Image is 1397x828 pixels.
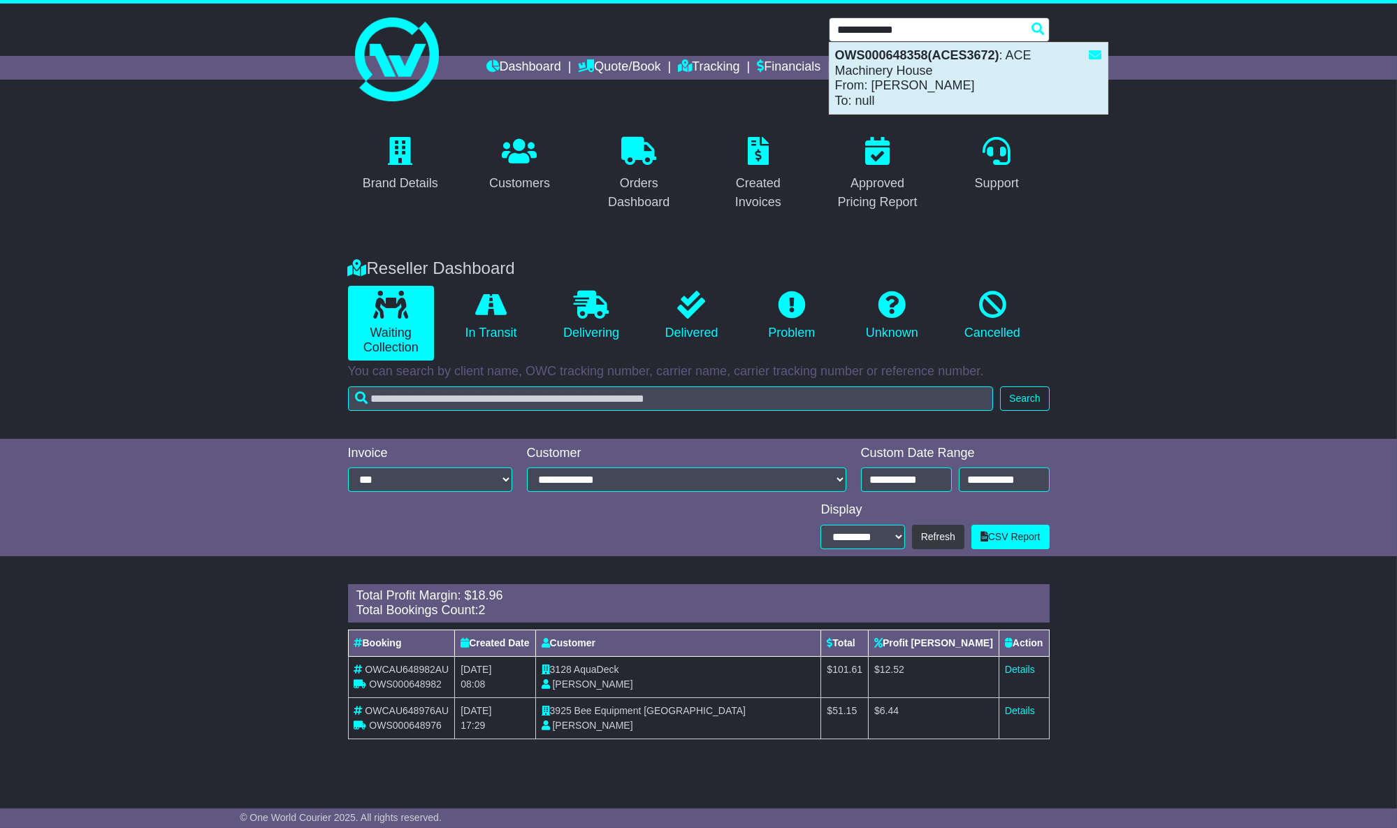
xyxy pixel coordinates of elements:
[832,664,862,675] span: 101.61
[715,174,802,212] div: Created Invoices
[455,630,535,656] th: Created Date
[748,286,834,346] a: Problem
[479,603,486,617] span: 2
[912,525,964,549] button: Refresh
[880,664,904,675] span: 12.52
[835,48,999,62] strong: OWS000648358(ACES3672)
[356,588,1041,604] div: Total Profit Margin: $
[548,286,634,346] a: Delivering
[369,720,442,731] span: OWS000648976
[354,132,447,198] a: Brand Details
[869,656,999,697] td: $
[578,56,660,80] a: Quote/Book
[861,446,1050,461] div: Custom Date Range
[448,286,534,346] a: In Transit
[966,132,1028,198] a: Support
[830,43,1108,114] div: : ACE Machinery House From: [PERSON_NAME] To: null
[461,678,485,690] span: 08:08
[341,259,1057,279] div: Reseller Dashboard
[706,132,811,217] a: Created Invoices
[365,705,449,716] span: OWCAU648976AU
[369,678,442,690] span: OWS000648982
[527,446,847,461] div: Customer
[574,705,746,716] span: Bee Equipment [GEOGRAPHIC_DATA]
[820,502,1049,518] div: Display
[472,588,503,602] span: 18.96
[240,812,442,823] span: © One World Courier 2025. All rights reserved.
[595,174,683,212] div: Orders Dashboard
[999,630,1049,656] th: Action
[869,697,999,739] td: $
[869,630,999,656] th: Profit [PERSON_NAME]
[480,132,559,198] a: Customers
[849,286,935,346] a: Unknown
[550,664,572,675] span: 3128
[757,56,820,80] a: Financials
[489,174,550,193] div: Customers
[461,705,491,716] span: [DATE]
[678,56,739,80] a: Tracking
[550,705,572,716] span: 3925
[552,720,632,731] span: [PERSON_NAME]
[574,664,619,675] span: AquaDeck
[586,132,692,217] a: Orders Dashboard
[821,697,869,739] td: $
[1005,705,1035,716] a: Details
[552,678,632,690] span: [PERSON_NAME]
[348,364,1050,379] p: You can search by client name, OWC tracking number, carrier name, carrier tracking number or refe...
[363,174,438,193] div: Brand Details
[834,174,921,212] div: Approved Pricing Report
[486,56,561,80] a: Dashboard
[821,656,869,697] td: $
[1005,664,1035,675] a: Details
[880,705,899,716] span: 6.44
[461,664,491,675] span: [DATE]
[832,705,857,716] span: 51.15
[949,286,1035,346] a: Cancelled
[975,174,1019,193] div: Support
[461,720,485,731] span: 17:29
[821,630,869,656] th: Total
[348,630,455,656] th: Booking
[825,132,930,217] a: Approved Pricing Report
[1000,386,1049,411] button: Search
[356,603,1041,618] div: Total Bookings Count:
[535,630,821,656] th: Customer
[365,664,449,675] span: OWCAU648982AU
[649,286,734,346] a: Delivered
[348,446,513,461] div: Invoice
[971,525,1050,549] a: CSV Report
[348,286,434,361] a: Waiting Collection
